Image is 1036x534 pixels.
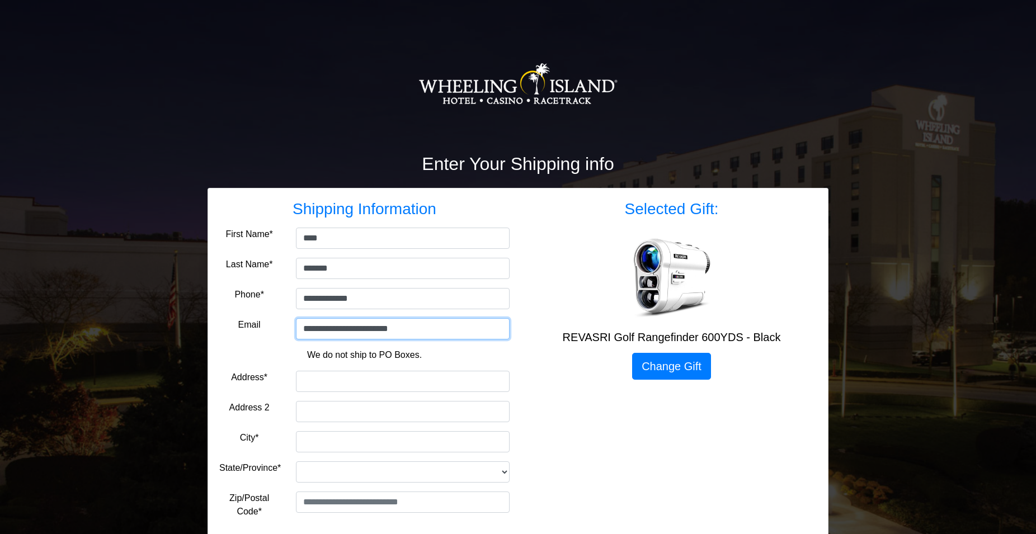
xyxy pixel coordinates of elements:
h5: REVASRI Golf Rangefinder 600YDS - Black [526,330,817,344]
img: REVASRI Golf Rangefinder 600YDS - Black [627,232,717,322]
label: State/Province* [219,461,281,475]
img: Logo [418,28,618,140]
label: Last Name* [226,258,273,271]
label: Zip/Postal Code* [219,492,279,518]
label: Phone* [234,288,264,301]
label: City* [240,431,259,445]
label: Address* [231,371,267,384]
label: Address 2 [229,401,270,414]
h3: Selected Gift: [526,200,817,219]
a: Change Gift [632,353,711,380]
p: We do not ship to PO Boxes. [228,348,501,362]
h2: Enter Your Shipping info [208,153,828,174]
label: Email [238,318,261,332]
h3: Shipping Information [219,200,510,219]
label: First Name* [225,228,272,241]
